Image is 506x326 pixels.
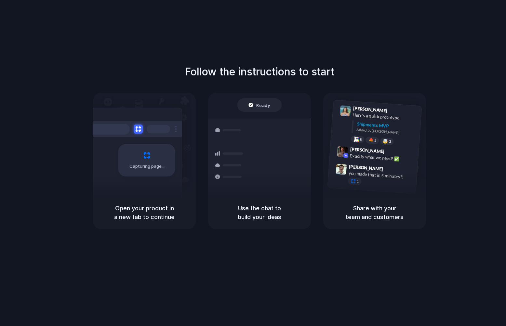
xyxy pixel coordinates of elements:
[350,152,415,163] div: Exactly what we need! ✅
[350,146,384,155] span: [PERSON_NAME]
[257,102,270,108] span: Ready
[185,64,334,80] h1: Follow the instructions to start
[389,140,391,143] span: 3
[216,204,303,221] h5: Use the chat to build your ideas
[357,180,359,183] span: 1
[353,105,387,114] span: [PERSON_NAME]
[386,149,400,157] span: 9:42 AM
[389,108,403,116] span: 9:41 AM
[357,121,417,131] div: Shipments MVP
[383,139,388,144] div: 🤯
[129,163,166,170] span: Capturing page
[356,127,416,137] div: Added by [PERSON_NAME]
[101,204,188,221] h5: Open your product in a new tab to continue
[374,139,377,142] span: 5
[385,166,398,174] span: 9:47 AM
[331,204,418,221] h5: Share with your team and customers
[349,163,383,173] span: [PERSON_NAME]
[348,170,413,181] div: you made that in 5 minutes?!
[353,111,418,123] div: Here's a quick prototype
[360,138,362,141] span: 8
